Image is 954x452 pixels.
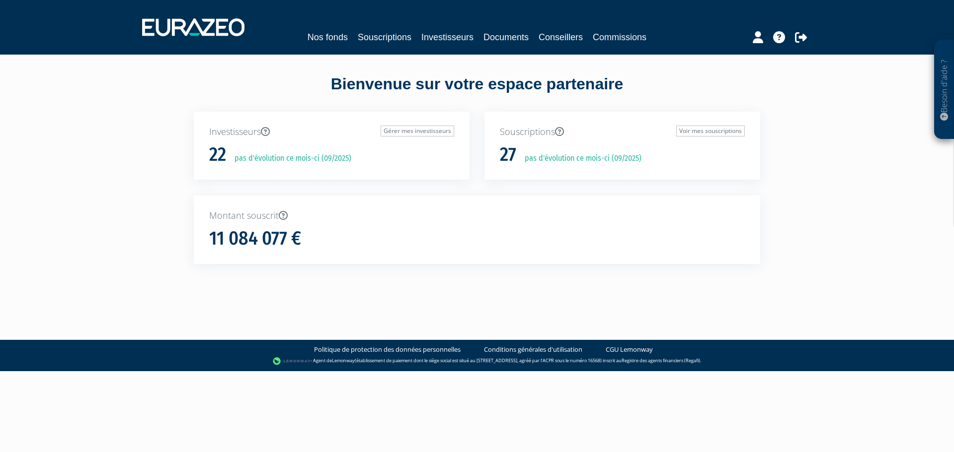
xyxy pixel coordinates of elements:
[209,228,301,249] h1: 11 084 077 €
[381,126,454,136] a: Gérer mes investisseurs
[273,356,311,366] img: logo-lemonway.png
[142,18,244,36] img: 1732889491-logotype_eurazeo_blanc_rvb.png
[622,357,700,364] a: Registre des agents financiers (Regafi)
[483,30,529,44] a: Documents
[332,357,355,364] a: Lemonway
[308,30,348,44] a: Nos fonds
[939,45,950,134] p: Besoin d'aide ?
[209,209,745,222] p: Montant souscrit
[228,153,351,164] p: pas d'évolution ce mois-ci (09/2025)
[421,30,474,44] a: Investisseurs
[500,126,745,138] p: Souscriptions
[606,345,653,354] a: CGU Lemonway
[358,30,411,44] a: Souscriptions
[314,345,461,354] a: Politique de protection des données personnelles
[209,144,226,165] h1: 22
[539,30,583,44] a: Conseillers
[518,153,641,164] p: pas d'évolution ce mois-ci (09/2025)
[186,73,768,112] div: Bienvenue sur votre espace partenaire
[10,356,944,366] div: - Agent de (établissement de paiement dont le siège social est situé au [STREET_ADDRESS], agréé p...
[209,126,454,138] p: Investisseurs
[676,126,745,136] a: Voir mes souscriptions
[500,144,516,165] h1: 27
[593,30,646,44] a: Commissions
[484,345,582,354] a: Conditions générales d'utilisation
